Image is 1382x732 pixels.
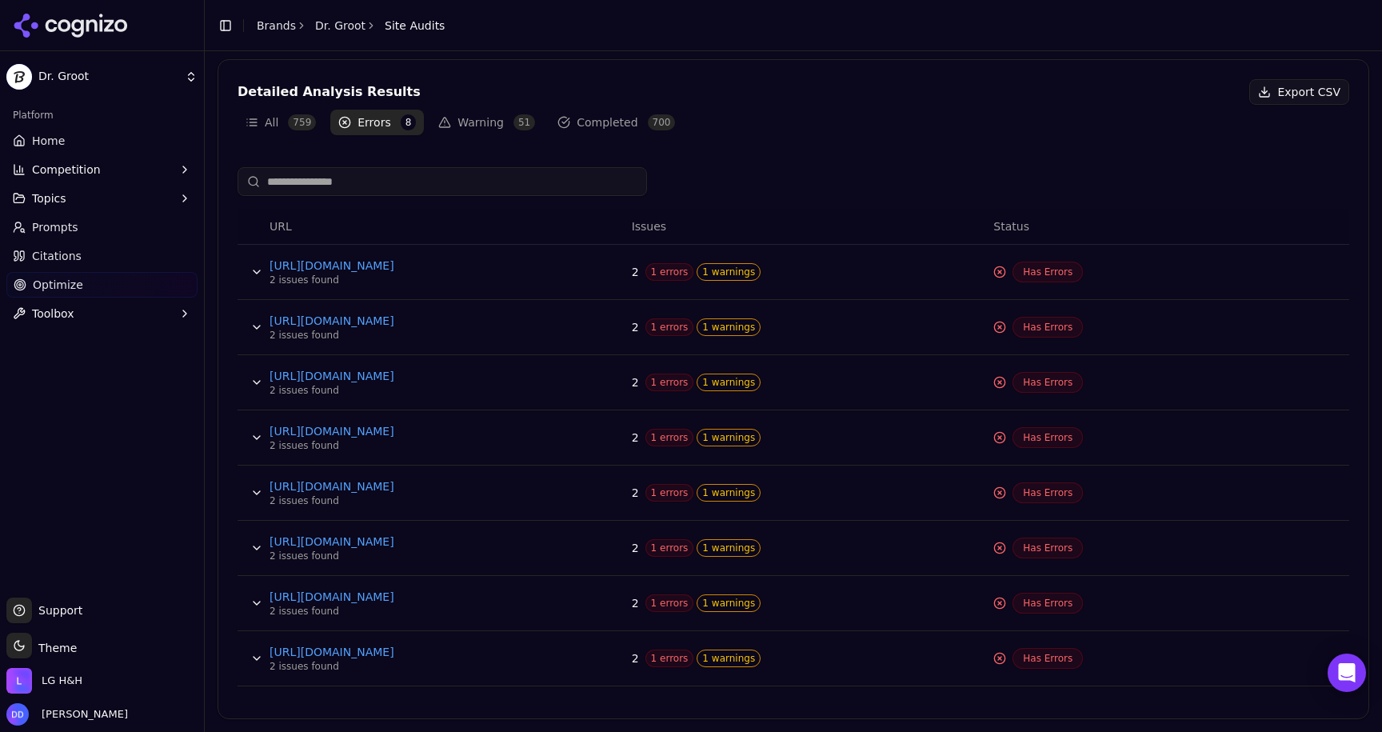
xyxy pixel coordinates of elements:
span: Toolbox [32,306,74,322]
div: 2 issues found [270,439,509,452]
span: 1 warnings [697,539,761,557]
a: Brands [257,19,296,32]
span: Has Errors [1013,262,1083,282]
button: Open organization switcher [6,668,82,694]
div: 2 issues found [270,329,509,342]
th: Status [987,209,1349,245]
th: URL [263,209,625,245]
div: Open Intercom Messenger [1328,654,1366,692]
span: 2 [632,264,639,280]
button: Toolbox [6,301,198,326]
button: Competition [6,157,198,182]
button: Warning51 [430,110,543,135]
a: [URL][DOMAIN_NAME] [270,258,509,274]
span: Has Errors [1013,648,1083,669]
span: Home [32,133,65,149]
div: Platform [6,102,198,128]
span: Has Errors [1013,372,1083,393]
a: [URL][DOMAIN_NAME] [270,534,509,550]
span: 2 [632,595,639,611]
a: Home [6,128,198,154]
button: Errors8 [330,110,424,135]
button: Open user button [6,703,128,726]
span: 1 warnings [697,374,761,391]
span: Has Errors [1013,538,1083,558]
span: 1 warnings [697,484,761,502]
button: All759 [238,110,324,135]
div: Data table [238,209,1349,686]
div: 2 issues found [270,384,509,397]
span: Has Errors [1013,427,1083,448]
a: Citations [6,243,198,269]
span: Site Audits [385,18,445,34]
span: Topics [32,190,66,206]
span: 2 [632,485,639,501]
img: Dmitry Dobrenko [6,703,29,726]
span: LG H&H [42,674,82,688]
span: 1 warnings [697,429,761,446]
div: 2 issues found [270,550,509,562]
span: 1 errors [645,263,694,281]
a: Optimize [6,272,198,298]
span: 1 errors [645,484,694,502]
span: Support [32,602,82,618]
span: 1 errors [645,594,694,612]
button: Export CSV [1249,79,1349,105]
a: [URL][DOMAIN_NAME] [270,423,509,439]
span: Citations [32,248,82,264]
span: Prompts [32,219,78,235]
span: Dr. Groot [38,70,178,84]
span: 700 [648,114,676,130]
button: Completed700 [549,110,683,135]
span: 1 warnings [697,318,761,336]
div: 2 issues found [270,605,509,618]
span: Has Errors [1013,593,1083,614]
a: [URL][DOMAIN_NAME] [270,644,509,660]
span: Status [993,218,1029,234]
span: 51 [513,114,535,130]
span: 1 errors [645,429,694,446]
div: 2 issues found [270,660,509,673]
span: 1 errors [645,650,694,667]
button: Topics [6,186,198,211]
span: 1 warnings [697,650,761,667]
div: 2 issues found [270,494,509,507]
span: 1 warnings [697,594,761,612]
span: 1 warnings [697,263,761,281]
a: [URL][DOMAIN_NAME] [270,589,509,605]
div: Detailed Analysis Results [238,86,421,98]
span: 8 [401,114,417,130]
span: Competition [32,162,101,178]
a: Prompts [6,214,198,240]
nav: breadcrumb [257,18,445,34]
span: Optimize [33,277,83,293]
span: 2 [632,374,639,390]
img: LG H&H [6,668,32,694]
div: 2 issues found [270,274,509,286]
a: [URL][DOMAIN_NAME] [270,478,509,494]
span: 2 [632,430,639,446]
span: 2 [632,540,639,556]
span: 1 errors [645,318,694,336]
span: Has Errors [1013,317,1083,338]
a: [URL][DOMAIN_NAME] [270,313,509,329]
th: Issues [625,209,988,245]
span: 2 [632,650,639,666]
span: 2 [632,319,639,335]
a: Dr. Groot [315,18,365,34]
span: Issues [632,218,667,234]
span: Has Errors [1013,482,1083,503]
span: [PERSON_NAME] [35,707,128,722]
span: 759 [288,114,316,130]
span: 1 errors [645,374,694,391]
a: [URL][DOMAIN_NAME] [270,368,509,384]
span: Theme [32,642,77,654]
span: 1 errors [645,539,694,557]
img: Dr. Groot [6,64,32,90]
span: URL [270,218,292,234]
